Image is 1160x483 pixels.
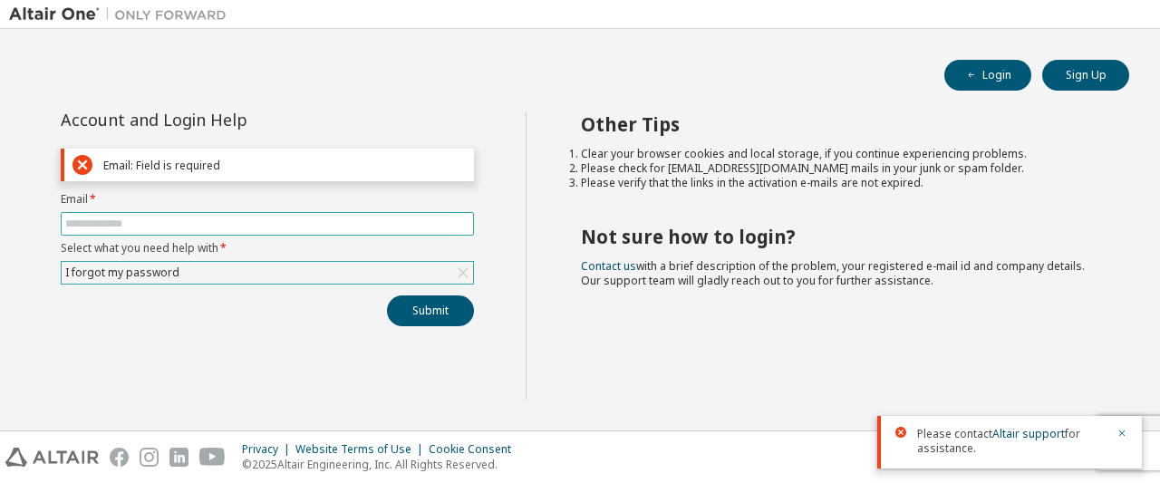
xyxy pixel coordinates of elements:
div: I forgot my password [63,263,182,283]
label: Select what you need help with [61,241,474,256]
span: Please contact for assistance. [917,427,1106,456]
div: Privacy [242,442,295,457]
img: altair_logo.svg [5,448,99,467]
h2: Other Tips [581,112,1097,136]
div: Email: Field is required [103,159,466,172]
div: Cookie Consent [429,442,522,457]
h2: Not sure how to login? [581,225,1097,248]
a: Contact us [581,258,636,274]
img: linkedin.svg [169,448,188,467]
img: instagram.svg [140,448,159,467]
li: Clear your browser cookies and local storage, if you continue experiencing problems. [581,147,1097,161]
img: Altair One [9,5,236,24]
button: Sign Up [1042,60,1129,91]
span: with a brief description of the problem, your registered e-mail id and company details. Our suppo... [581,258,1085,288]
img: facebook.svg [110,448,129,467]
label: Email [61,192,474,207]
a: Altair support [992,426,1065,441]
div: Website Terms of Use [295,442,429,457]
li: Please check for [EMAIL_ADDRESS][DOMAIN_NAME] mails in your junk or spam folder. [581,161,1097,176]
div: Account and Login Help [61,112,391,127]
div: I forgot my password [62,262,473,284]
li: Please verify that the links in the activation e-mails are not expired. [581,176,1097,190]
button: Login [944,60,1031,91]
button: Submit [387,295,474,326]
p: © 2025 Altair Engineering, Inc. All Rights Reserved. [242,457,522,472]
img: youtube.svg [199,448,226,467]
